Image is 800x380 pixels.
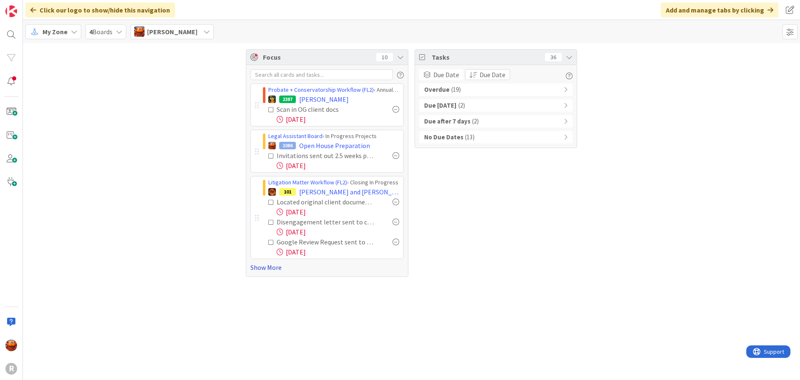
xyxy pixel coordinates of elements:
[424,133,463,142] b: No Due Dates
[42,27,67,37] span: My Zone
[451,85,461,95] span: ( 19 )
[268,96,276,103] img: MR
[465,69,510,80] button: Due Date
[424,101,457,111] b: Due [DATE]
[277,104,363,114] div: Scan in OG client docs
[268,179,347,186] a: Litigation Matter Workflow (FL2)
[5,5,17,17] img: Visit kanbanzone.com
[277,207,399,217] div: [DATE]
[545,53,562,61] div: 36
[250,262,404,272] a: Show More
[268,132,322,140] a: Legal Assistant Board
[277,227,399,237] div: [DATE]
[277,197,374,207] div: Located original client documents if necessary & coordinated delivery with client
[424,117,470,126] b: Due after 7 days
[268,86,374,93] a: Probate + Conservatorship Workflow (FL2)
[277,237,374,247] div: Google Review Request sent to client [check with TWR]
[250,69,393,80] input: Search all cards and tasks...
[279,188,296,196] div: 101
[17,1,38,11] span: Support
[299,94,349,104] span: [PERSON_NAME]
[277,114,399,124] div: [DATE]
[661,3,778,18] div: Add and manage tabs by clicking
[433,70,459,80] span: Due Date
[263,52,370,62] span: Focus
[465,133,475,142] span: ( 13 )
[480,70,505,80] span: Due Date
[299,187,399,197] span: [PERSON_NAME] and [PERSON_NAME]
[89,28,92,36] b: 4
[279,142,296,149] div: 1086
[147,27,197,37] span: [PERSON_NAME]
[472,117,479,126] span: ( 2 )
[268,132,399,141] div: › In Progress Projects
[89,27,112,37] span: Boards
[268,188,276,196] img: TR
[432,52,541,62] span: Tasks
[424,85,450,95] b: Overdue
[134,26,145,37] img: KA
[25,3,175,18] div: Click our logo to show/hide this navigation
[5,340,17,351] img: KA
[5,363,17,375] div: R
[277,151,374,161] div: Invitations sent out 2.5 weeks prior
[277,217,374,227] div: Disengagement letter sent to clients & PDF saved in client file
[279,96,296,103] div: 2387
[458,101,465,111] span: ( 2 )
[277,247,399,257] div: [DATE]
[268,142,276,149] img: KA
[268,178,399,187] div: › Closing In Progress
[376,53,393,61] div: 10
[299,141,370,151] span: Open House Preparation
[277,161,399,171] div: [DATE]
[268,86,399,94] div: › Annual Accounting Queue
